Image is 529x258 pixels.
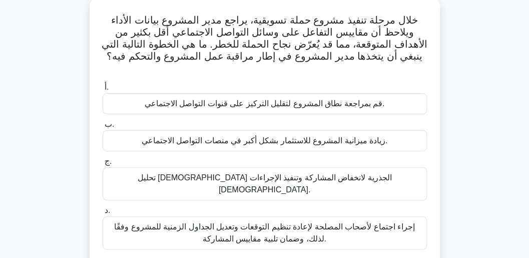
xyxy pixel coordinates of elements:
[105,206,110,214] font: د.
[142,136,387,145] font: زيادة ميزانية المشروع للاستثمار بشكل أكبر في منصات التواصل الاجتماعي.
[114,222,415,243] font: إجراء اجتماع لأصحاب المصلحة لإعادة تنظيم التوقعات وتعديل الجداول الزمنية للمشروع وفقًا لذلك، وضما...
[138,173,392,194] font: تحليل [DEMOGRAPHIC_DATA] الجذرية لانخفاض المشاركة وتنفيذ الإجراءات [DEMOGRAPHIC_DATA].
[105,83,109,91] font: أ.
[145,99,384,108] font: قم بمراجعة نطاق المشروع لتقليل التركيز على قنوات التواصل الاجتماعي.
[102,15,427,62] font: خلال مرحلة تنفيذ مشروع حملة تسويقية، يراجع مدير المشروع بيانات الأداء ويلاحظ أن مقاييس التفاعل عل...
[105,120,114,128] font: ب.
[105,157,112,165] font: ج.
